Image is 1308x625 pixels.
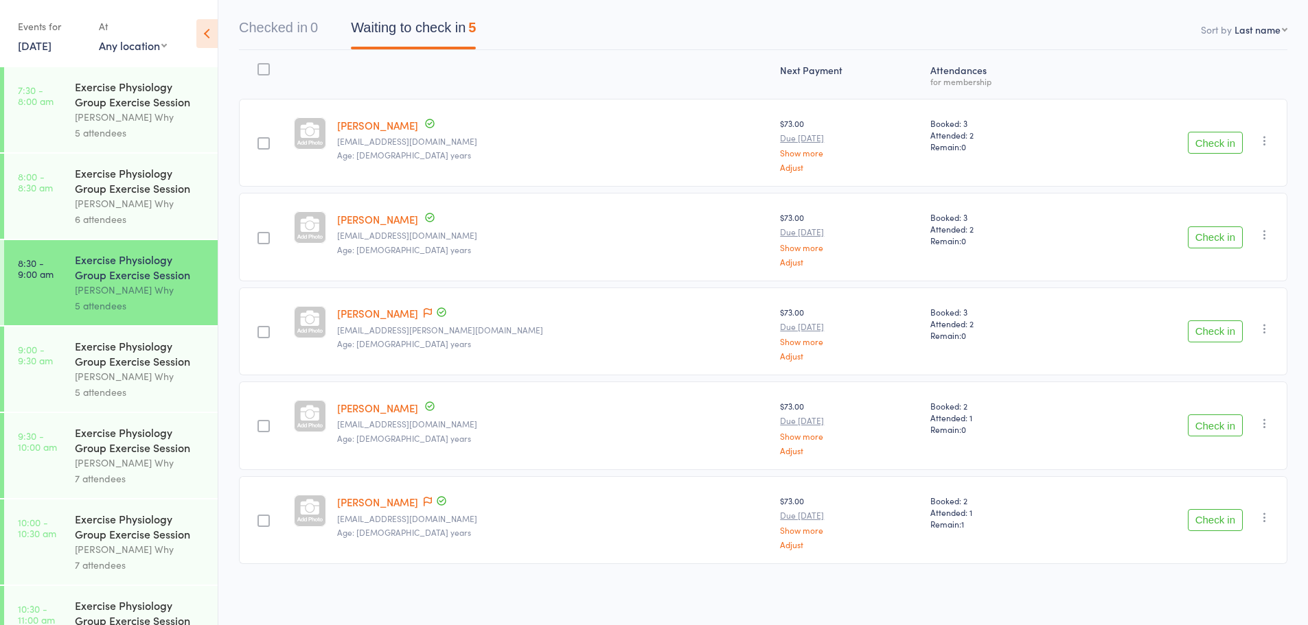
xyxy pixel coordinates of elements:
[75,252,206,282] div: Exercise Physiology Group Exercise Session
[239,13,318,49] button: Checked in0
[18,38,51,53] a: [DATE]
[4,413,218,498] a: 9:30 -10:00 amExercise Physiology Group Exercise Session[PERSON_NAME] Why7 attendees
[337,118,418,132] a: [PERSON_NAME]
[930,495,1067,506] span: Booked: 2
[4,240,218,325] a: 8:30 -9:00 amExercise Physiology Group Exercise Session[PERSON_NAME] Why5 attendees
[930,318,1067,329] span: Attended: 2
[780,306,919,360] div: $73.00
[4,327,218,412] a: 9:00 -9:30 amExercise Physiology Group Exercise Session[PERSON_NAME] Why5 attendees
[930,77,1067,86] div: for membership
[18,15,85,38] div: Events for
[310,20,318,35] div: 0
[780,351,919,360] a: Adjust
[337,514,770,523] small: jozohrab@gmail.com
[780,133,919,143] small: Due [DATE]
[925,56,1072,93] div: Atten­dances
[780,495,919,549] div: $73.00
[75,557,206,573] div: 7 attendees
[337,137,770,146] small: russellandjan@gmail.com
[780,148,919,157] a: Show more
[930,518,1067,530] span: Remain:
[930,400,1067,412] span: Booked: 2
[780,540,919,549] a: Adjust
[961,423,966,435] span: 0
[75,125,206,141] div: 5 attendees
[930,235,1067,246] span: Remain:
[18,84,54,106] time: 7:30 - 8:00 am
[18,430,57,452] time: 9:30 - 10:00 am
[780,257,919,266] a: Adjust
[4,67,218,152] a: 7:30 -8:00 amExercise Physiology Group Exercise Session[PERSON_NAME] Why5 attendees
[930,506,1067,518] span: Attended: 1
[337,149,471,161] span: Age: [DEMOGRAPHIC_DATA] years
[75,384,206,400] div: 5 attendees
[1235,23,1281,36] div: Last name
[930,412,1067,423] span: Attended: 1
[99,38,167,53] div: Any location
[930,211,1067,223] span: Booked: 3
[780,526,919,534] a: Show more
[1201,23,1232,36] label: Sort by
[930,329,1067,341] span: Remain:
[75,196,206,211] div: [PERSON_NAME] Why
[780,117,919,172] div: $73.00
[930,223,1067,235] span: Attended: 2
[930,129,1067,141] span: Attended: 2
[780,400,919,454] div: $73.00
[780,416,919,425] small: Due [DATE]
[1188,414,1243,436] button: Check in
[780,211,919,266] div: $73.00
[961,235,966,246] span: 0
[75,79,206,109] div: Exercise Physiology Group Exercise Session
[780,337,919,346] a: Show more
[351,13,476,49] button: Waiting to check in5
[337,432,471,444] span: Age: [DEMOGRAPHIC_DATA] years
[337,401,418,415] a: [PERSON_NAME]
[930,306,1067,318] span: Booked: 3
[1188,226,1243,248] button: Check in
[337,212,418,226] a: [PERSON_NAME]
[1188,320,1243,342] button: Check in
[961,518,964,530] span: 1
[75,298,206,314] div: 5 attendees
[99,15,167,38] div: At
[75,455,206,471] div: [PERSON_NAME] Why
[75,109,206,125] div: [PERSON_NAME] Why
[930,141,1067,152] span: Remain:
[337,495,418,509] a: [PERSON_NAME]
[930,423,1067,435] span: Remain:
[961,329,966,341] span: 0
[780,446,919,455] a: Adjust
[18,257,54,279] time: 8:30 - 9:00 am
[337,244,471,255] span: Age: [DEMOGRAPHIC_DATA] years
[18,603,55,625] time: 10:30 - 11:00 am
[780,227,919,237] small: Due [DATE]
[337,231,770,240] small: carolinegreentree@hotmail.com
[780,163,919,172] a: Adjust
[961,141,966,152] span: 0
[930,117,1067,129] span: Booked: 3
[75,165,206,196] div: Exercise Physiology Group Exercise Session
[75,541,206,557] div: [PERSON_NAME] Why
[337,526,471,538] span: Age: [DEMOGRAPHIC_DATA] years
[337,338,471,349] span: Age: [DEMOGRAPHIC_DATA] years
[75,511,206,541] div: Exercise Physiology Group Exercise Session
[337,306,418,320] a: [PERSON_NAME]
[4,154,218,239] a: 8:00 -8:30 amExercise Physiology Group Exercise Session[PERSON_NAME] Why6 attendees
[18,171,53,193] time: 8:00 - 8:30 am
[780,243,919,252] a: Show more
[75,471,206,486] div: 7 attendees
[75,282,206,298] div: [PERSON_NAME] Why
[4,499,218,585] a: 10:00 -10:30 amExercise Physiology Group Exercise Session[PERSON_NAME] Why7 attendees
[75,211,206,227] div: 6 attendees
[780,432,919,440] a: Show more
[75,338,206,368] div: Exercise Physiology Group Exercise Session
[337,419,770,429] small: mareesprod@hotmail.com
[18,517,56,539] time: 10:00 - 10:30 am
[18,344,53,366] time: 9:00 - 9:30 am
[75,425,206,455] div: Exercise Physiology Group Exercise Session
[1188,132,1243,154] button: Check in
[780,322,919,331] small: Due [DATE]
[775,56,925,93] div: Next Payment
[75,368,206,384] div: [PERSON_NAME] Why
